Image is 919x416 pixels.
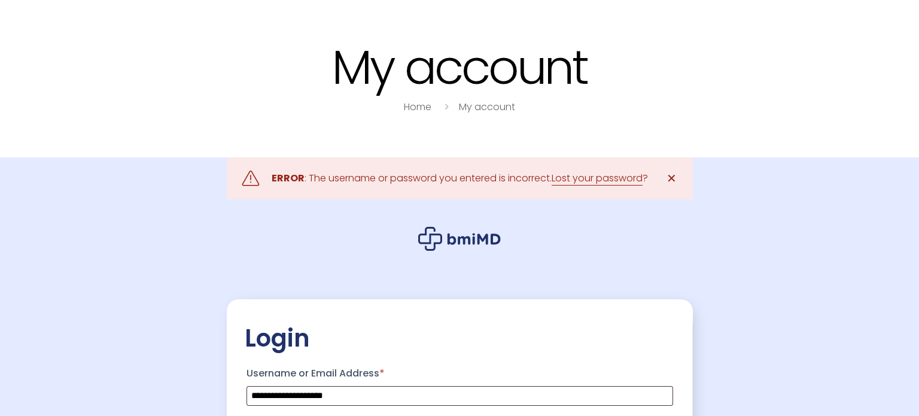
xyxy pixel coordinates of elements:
a: Lost your password [552,171,643,186]
h2: Login [245,323,675,353]
span: ✕ [667,170,677,187]
i: breadcrumbs separator [440,100,453,114]
a: Home [404,100,431,114]
div: : The username or password you entered is incorrect. ? [272,170,648,187]
a: ✕ [660,166,684,190]
strong: ERROR [272,171,305,185]
a: My account [459,100,515,114]
h1: My account [83,42,836,93]
label: Username or Email Address [247,364,673,383]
